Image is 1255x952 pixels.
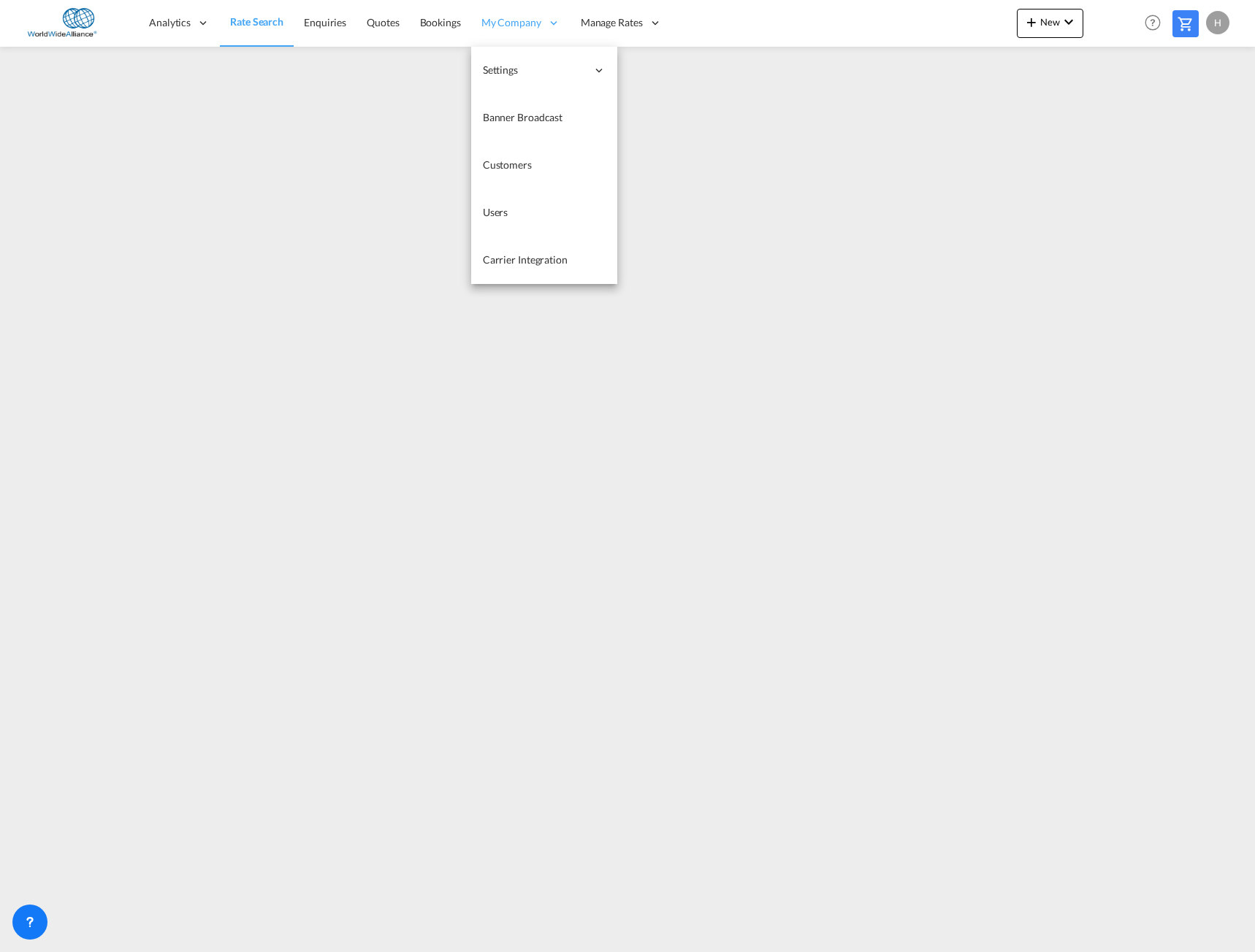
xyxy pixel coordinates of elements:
[483,111,562,123] span: Banner Broadcast
[471,94,617,142] a: Banner Broadcast
[1206,11,1229,34] div: H
[1060,13,1077,31] md-icon: icon-chevron-down
[149,15,191,30] span: Analytics
[230,15,283,28] span: Rate Search
[483,253,568,266] span: Carrier Integration
[581,15,643,30] span: Manage Rates
[471,189,617,237] a: Users
[483,158,532,171] span: Customers
[481,15,541,30] span: My Company
[22,7,121,39] img: ccb731808cb111f0a964a961340171cb.png
[1023,13,1040,31] md-icon: icon-plus 400-fg
[420,16,461,28] span: Bookings
[367,16,399,28] span: Quotes
[471,237,617,284] a: Carrier Integration
[471,142,617,189] a: Customers
[483,206,508,218] span: Users
[1140,10,1172,37] div: Help
[471,47,617,94] div: Settings
[1017,9,1083,38] button: icon-plus 400-fgNewicon-chevron-down
[1140,10,1165,35] span: Help
[1023,16,1077,28] span: New
[483,63,587,77] span: Settings
[304,16,346,28] span: Enquiries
